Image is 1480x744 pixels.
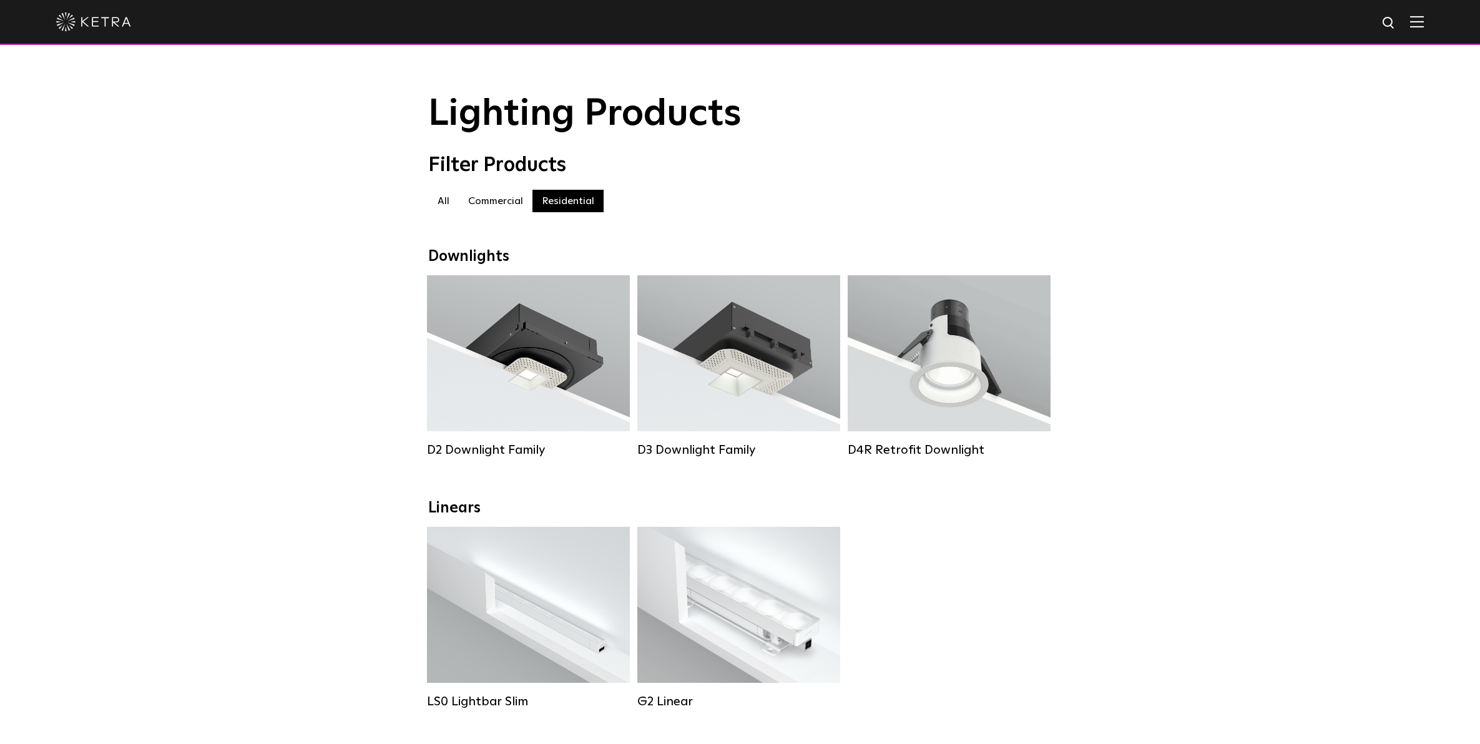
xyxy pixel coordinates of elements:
[428,499,1052,517] div: Linears
[56,12,131,31] img: ketra-logo-2019-white
[637,443,840,458] div: D3 Downlight Family
[427,527,630,709] a: LS0 Lightbar Slim Lumen Output:200 / 350Colors:White / BlackControl:X96 Controller
[427,694,630,709] div: LS0 Lightbar Slim
[428,95,742,133] span: Lighting Products
[427,275,630,458] a: D2 Downlight Family Lumen Output:1200Colors:White / Black / Gloss Black / Silver / Bronze / Silve...
[427,443,630,458] div: D2 Downlight Family
[848,443,1051,458] div: D4R Retrofit Downlight
[428,248,1052,266] div: Downlights
[637,527,840,709] a: G2 Linear Lumen Output:400 / 700 / 1000Colors:WhiteBeam Angles:Flood / [GEOGRAPHIC_DATA] / Narrow...
[1381,16,1397,31] img: search icon
[848,275,1051,458] a: D4R Retrofit Downlight Lumen Output:800Colors:White / BlackBeam Angles:15° / 25° / 40° / 60°Watta...
[637,275,840,458] a: D3 Downlight Family Lumen Output:700 / 900 / 1100Colors:White / Black / Silver / Bronze / Paintab...
[428,154,1052,177] div: Filter Products
[459,190,532,212] label: Commercial
[532,190,604,212] label: Residential
[1410,16,1424,27] img: Hamburger%20Nav.svg
[637,694,840,709] div: G2 Linear
[428,190,459,212] label: All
